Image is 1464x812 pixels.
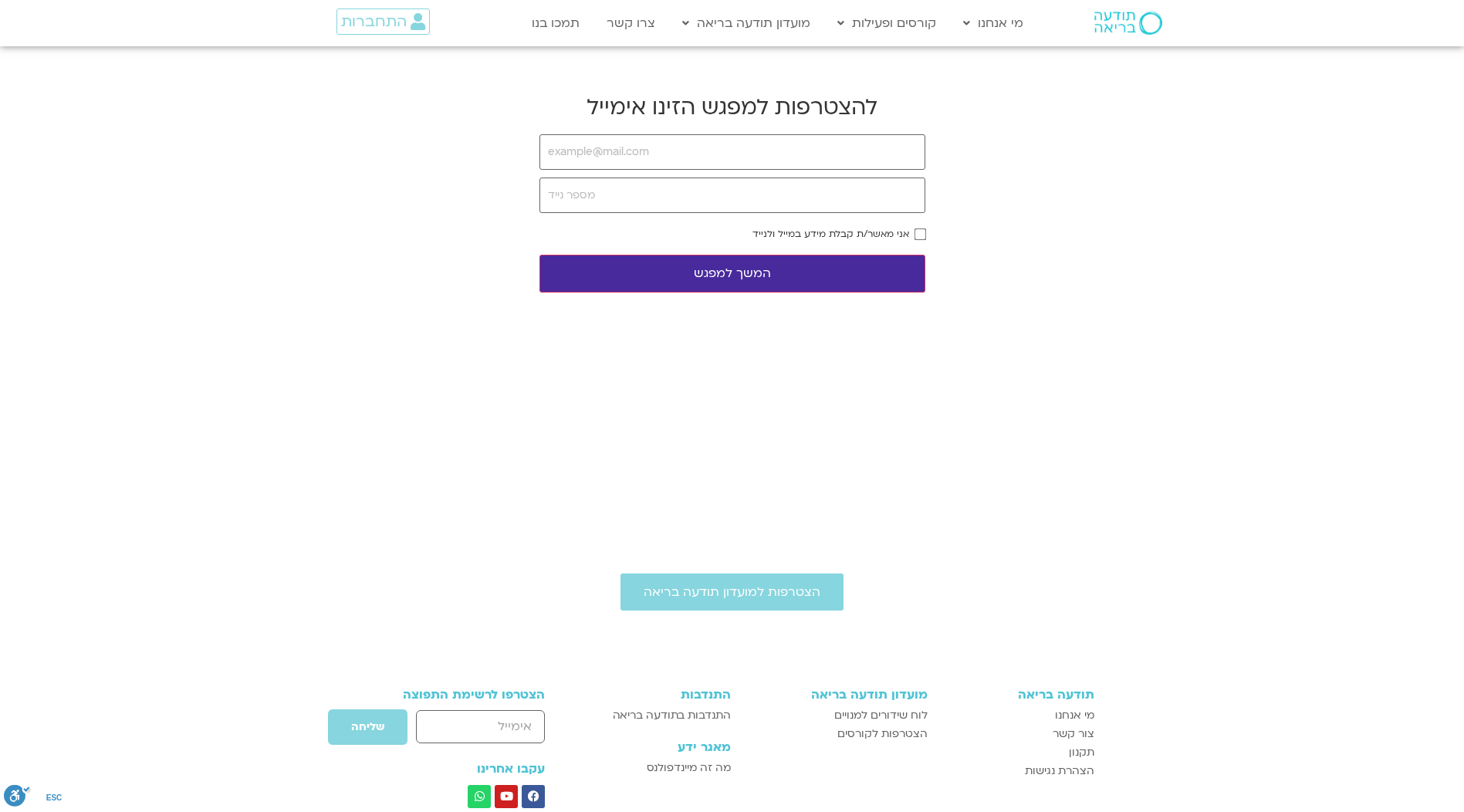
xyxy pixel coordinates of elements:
[1094,12,1162,35] img: תודעה בריאה
[746,725,928,743] a: הצטרפות לקורסים
[613,706,731,725] span: התנדבות בתודעה בריאה
[539,93,925,122] h2: להצטרפות למפגש הזינו אימייל
[416,710,545,743] input: אימייל
[336,8,430,35] a: התחברות
[539,255,925,293] button: המשך למפגש
[620,573,844,611] a: הצטרפות למועדון תודעה בריאה
[539,178,925,213] input: מספר נייד
[644,585,820,599] span: הצטרפות למועדון תודעה בריאה
[351,721,384,733] span: שליחה
[834,706,928,725] span: לוח שידורים למנויים
[370,762,546,776] h3: עקבו אחרינו
[752,228,909,239] label: אני מאשר/ת קבלת מידע במייל ולנייד
[943,743,1094,762] a: תקנון
[1069,743,1094,762] span: תקנון
[943,688,1094,702] h3: תודעה בריאה
[830,8,944,38] a: קורסים ופעילות
[746,706,928,725] a: לוח שידורים למנויים
[1053,725,1094,743] span: צור קשר
[837,725,928,743] span: הצטרפות לקורסים
[587,740,730,754] h3: מאגר ידע
[943,762,1094,780] a: הצהרת נגישות
[943,725,1094,743] a: צור קשר
[647,759,731,777] span: מה זה מיינדפולנס
[1025,762,1094,780] span: הצהרת נגישות
[341,13,407,30] span: התחברות
[524,8,587,38] a: תמכו בנו
[1055,706,1094,725] span: מי אנחנו
[587,688,730,702] h3: התנדבות
[599,8,663,38] a: צרו קשר
[370,709,546,753] form: טופס חדש
[675,8,818,38] a: מועדון תודעה בריאה
[955,8,1031,38] a: מי אנחנו
[370,688,546,702] h3: הצטרפו לרשימת התפוצה
[587,706,730,725] a: התנדבות בתודעה בריאה
[587,759,730,777] a: מה זה מיינדפולנס
[943,706,1094,725] a: מי אנחנו
[746,688,928,702] h3: מועדון תודעה בריאה
[539,134,925,170] input: example@mail.com
[327,709,408,746] button: שליחה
